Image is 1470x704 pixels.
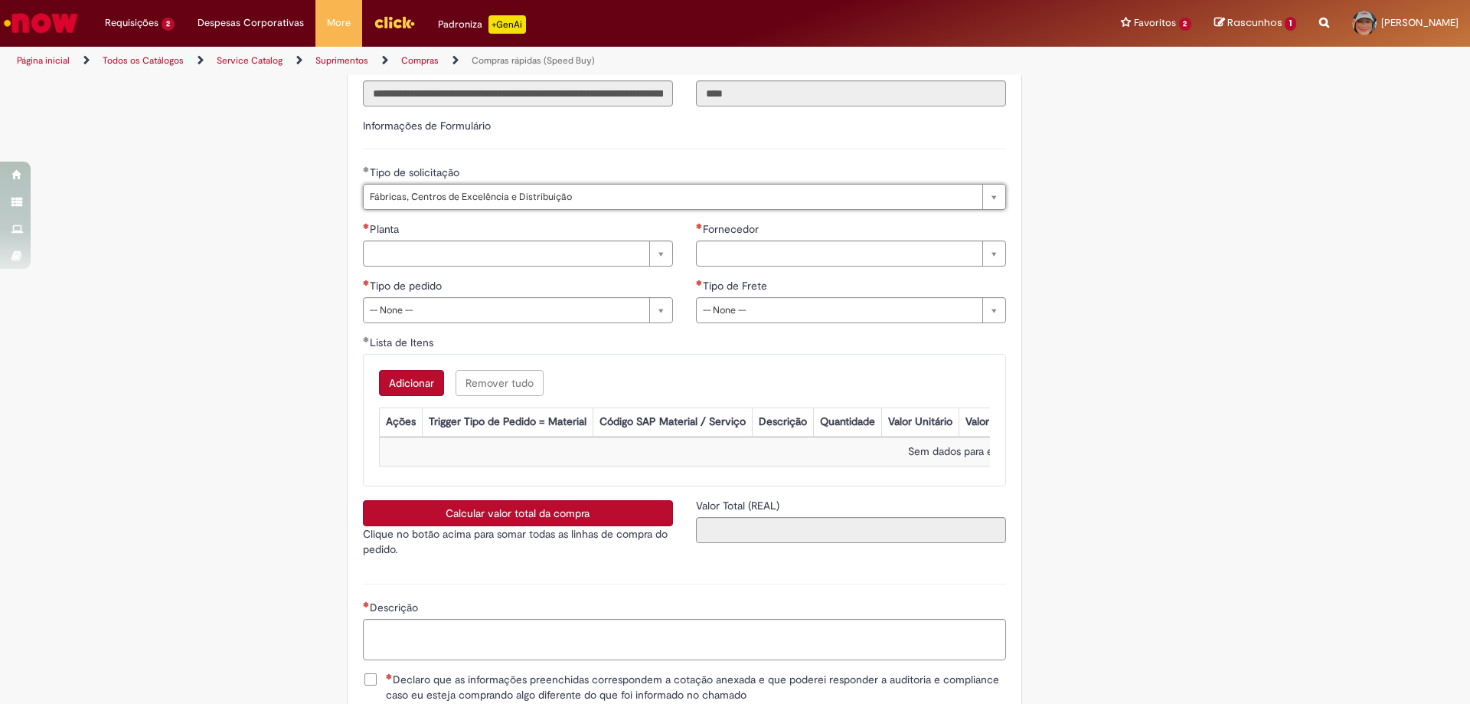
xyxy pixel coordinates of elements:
ul: Trilhas de página [11,47,969,75]
span: Obrigatório Preenchido [363,336,370,342]
textarea: Descrição [363,619,1006,660]
input: Código da Unidade [696,80,1006,106]
a: Limpar campo Planta [363,241,673,267]
a: Limpar campo Fornecedor [696,241,1006,267]
button: Add a row for Lista de Itens [379,370,444,396]
span: -- None -- [370,298,642,323]
label: Informações de Formulário [363,119,491,133]
th: Trigger Tipo de Pedido = Material [422,408,593,437]
span: Favoritos [1134,15,1176,31]
span: -- None -- [703,298,975,323]
span: More [327,15,351,31]
span: Lista de Itens [370,336,436,349]
p: Clique no botão acima para somar todas as linhas de compra do pedido. [363,526,673,557]
a: Compras rápidas (Speed Buy) [472,54,595,67]
th: Valor Total Moeda [959,408,1057,437]
th: Valor Unitário [881,408,959,437]
span: Fornecedor [703,222,762,236]
a: Rascunhos [1214,16,1296,31]
span: Somente leitura - Valor Total (REAL) [696,499,782,512]
th: Quantidade [813,408,881,437]
a: Compras [401,54,439,67]
a: Suprimentos [315,54,368,67]
span: 2 [1179,18,1192,31]
th: Código SAP Material / Serviço [593,408,752,437]
a: Página inicial [17,54,70,67]
span: Planta [370,222,402,236]
th: Ações [379,408,422,437]
span: 1 [1285,17,1296,31]
span: [PERSON_NAME] [1381,16,1459,29]
span: Descrição [370,601,421,614]
div: Padroniza [438,15,526,34]
p: +GenAi [488,15,526,34]
span: Despesas Corporativas [198,15,304,31]
input: Valor Total (REAL) [696,517,1006,543]
span: Requisições [105,15,158,31]
span: Necessários [696,280,703,286]
button: Calcular valor total da compra [363,500,673,526]
img: ServiceNow [2,8,80,38]
a: Service Catalog [217,54,283,67]
span: Necessários [363,223,370,229]
span: Necessários [386,673,393,679]
th: Descrição [752,408,813,437]
span: 2 [162,18,175,31]
span: Tipo de Frete [703,279,770,293]
span: Necessários [363,601,370,607]
span: Necessários [696,223,703,229]
a: Todos os Catálogos [103,54,184,67]
img: click_logo_yellow_360x200.png [374,11,415,34]
span: Necessários [363,280,370,286]
input: Título [363,80,673,106]
span: Rascunhos [1227,15,1282,30]
label: Somente leitura - Valor Total (REAL) [696,498,782,513]
span: Obrigatório Preenchido [363,166,370,172]
span: Tipo de solicitação [370,165,462,179]
span: Fábricas, Centros de Excelência e Distribuição [370,185,975,209]
span: Tipo de pedido [370,279,445,293]
span: Declaro que as informações preenchidas correspondem a cotação anexada e que poderei responder a a... [386,672,1006,702]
